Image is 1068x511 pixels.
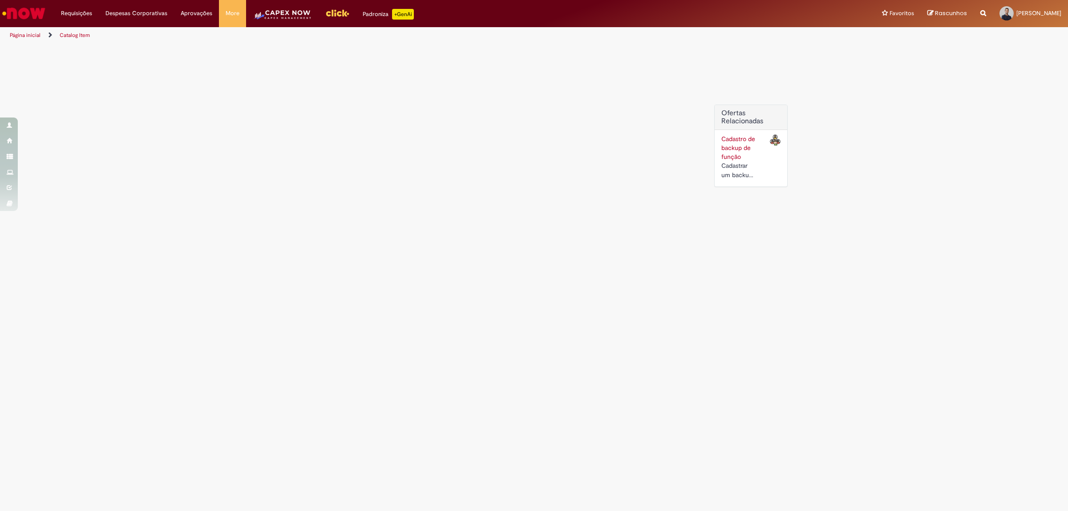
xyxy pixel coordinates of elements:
h2: Ofertas Relacionadas [721,109,781,125]
span: Aprovações [181,9,212,18]
img: click_logo_yellow_360x200.png [325,6,349,20]
span: Rascunhos [935,9,967,17]
span: Favoritos [890,9,914,18]
a: Página inicial [10,32,40,39]
ul: Trilhas de página [7,27,705,44]
a: Cadastro de backup de função [721,135,755,161]
div: Padroniza [363,9,414,20]
img: ServiceNow [1,4,47,22]
span: More [226,9,239,18]
div: Ofertas Relacionadas [714,105,788,187]
span: [PERSON_NAME] [1016,9,1061,17]
img: CapexLogo5.png [253,9,312,27]
img: Cadastro de backup de função [770,134,781,145]
span: Despesas Corporativas [105,9,167,18]
a: Catalog Item [60,32,90,39]
span: Requisições [61,9,92,18]
div: Cadastrar um backup para as suas funções no portal Now [721,161,756,180]
a: Rascunhos [927,9,967,18]
p: +GenAi [392,9,414,20]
